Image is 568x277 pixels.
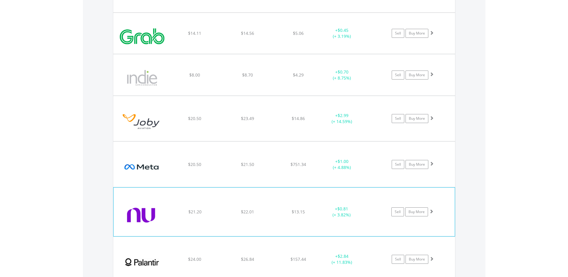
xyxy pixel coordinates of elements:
span: $24.00 [188,256,201,262]
span: $14.86 [292,116,305,121]
span: $21.20 [188,209,202,215]
span: $0.70 [338,69,348,75]
a: Buy More [405,207,428,216]
span: $13.15 [292,209,305,215]
div: + (+ 3.82%) [319,206,364,218]
span: $14.56 [241,30,254,36]
span: $21.50 [241,161,254,167]
span: $751.34 [290,161,306,167]
a: Buy More [405,71,428,80]
div: + (+ 8.75%) [319,69,365,81]
span: $4.29 [293,72,304,78]
div: + (+ 11.83%) [319,253,365,265]
a: Sell [392,160,404,169]
img: EQU.US.JOBY.png [116,104,168,140]
img: EQU.US.INDI.png [116,62,168,94]
a: Buy More [405,255,428,264]
span: $22.01 [241,209,254,215]
a: Sell [392,29,404,38]
div: + (+ 4.88%) [319,158,365,170]
span: $26.84 [241,256,254,262]
a: Sell [392,71,404,80]
img: EQU.US.GRAB.png [116,20,168,53]
a: Buy More [405,114,428,123]
a: Buy More [405,29,428,38]
img: EQU.US.NU.png [117,195,168,235]
span: $157.44 [290,256,306,262]
div: + (+ 14.59%) [319,113,365,125]
div: + (+ 3.19%) [319,27,365,39]
span: $14.11 [188,30,201,36]
span: $1.00 [338,158,348,164]
span: $23.49 [241,116,254,121]
span: $20.50 [188,116,201,121]
span: $2.84 [338,253,348,259]
span: $0.45 [338,27,348,33]
span: $20.50 [188,161,201,167]
span: $8.70 [242,72,253,78]
span: $2.99 [338,113,348,118]
span: $8.00 [189,72,200,78]
span: $0.81 [337,206,348,212]
a: Sell [391,207,404,216]
a: Buy More [405,160,428,169]
a: Sell [392,255,404,264]
span: $5.06 [293,30,304,36]
a: Sell [392,114,404,123]
img: EQU.US.META.png [116,149,168,185]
